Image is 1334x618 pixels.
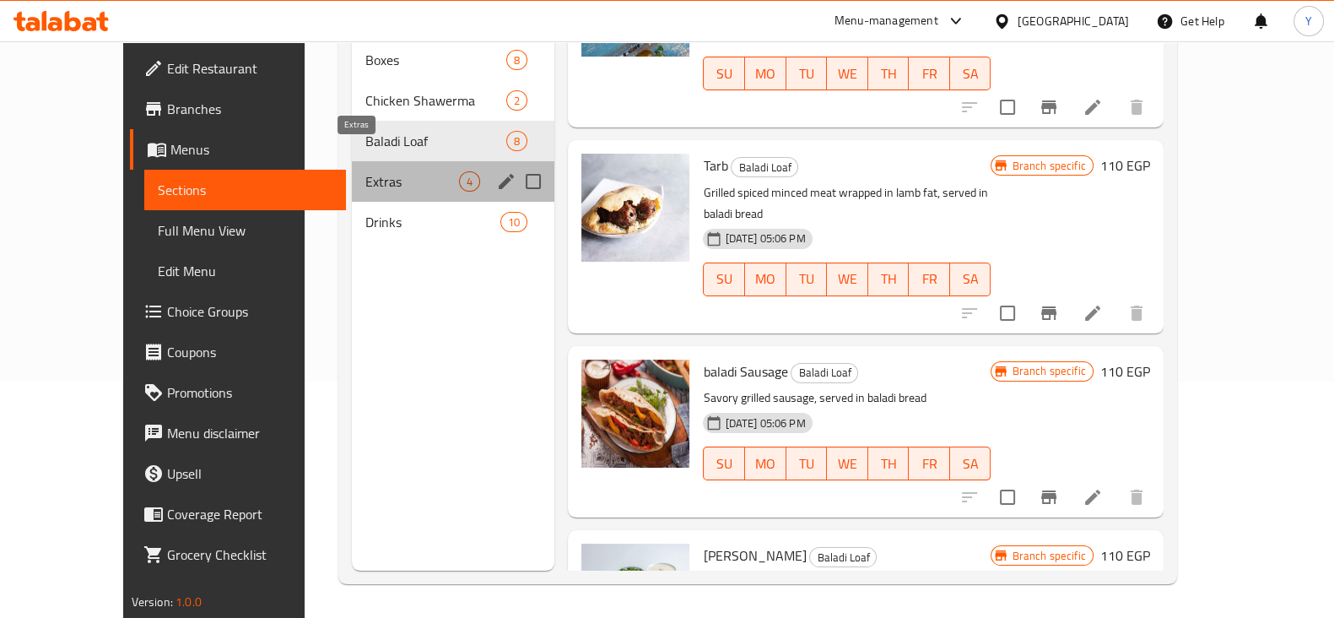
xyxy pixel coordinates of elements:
div: [GEOGRAPHIC_DATA] [1018,12,1129,30]
button: delete [1116,477,1157,518]
a: Edit Restaurant [130,48,346,89]
button: WE [827,263,868,296]
a: Coupons [130,332,346,372]
a: Edit menu item [1083,303,1103,323]
span: Upsell [167,463,332,484]
span: SA [957,62,985,86]
button: Branch-specific-item [1029,87,1069,127]
a: Edit Menu [144,251,346,291]
span: Menu disclaimer [167,423,332,443]
button: FR [909,447,950,480]
button: Branch-specific-item [1029,477,1069,518]
button: MO [745,263,786,296]
a: Full Menu View [144,210,346,251]
a: Edit menu item [1083,97,1103,117]
span: Baladi Loaf [810,548,876,567]
div: Boxes8 [352,40,554,80]
span: 8 [507,133,527,149]
span: Select to update [990,480,1025,515]
button: TH [868,57,910,90]
button: WE [827,57,868,90]
span: Edit Menu [158,261,332,281]
span: Chicken Shawerma [365,90,506,111]
button: delete [1116,87,1157,127]
span: Edit Restaurant [167,58,332,79]
div: items [506,131,527,151]
span: FR [915,267,943,291]
span: TU [793,267,821,291]
button: MO [745,447,786,480]
span: MO [752,62,780,86]
span: Baladi Loaf [791,363,857,382]
button: TU [786,263,828,296]
button: SA [950,57,991,90]
span: WE [834,62,861,86]
span: Baladi Loaf [365,131,506,151]
span: Promotions [167,382,332,403]
span: Version: [132,591,173,613]
span: [PERSON_NAME] [703,543,806,568]
button: WE [827,447,868,480]
span: Branch specific [1005,548,1092,564]
span: TH [875,62,903,86]
div: Drinks10 [352,202,554,242]
button: edit [494,169,519,194]
a: Menu disclaimer [130,413,346,453]
a: Upsell [130,453,346,494]
div: Baladi Loaf [731,157,798,177]
span: 2 [507,93,527,109]
span: Drinks [365,212,500,232]
span: TU [793,62,821,86]
button: delete [1116,293,1157,333]
a: Sections [144,170,346,210]
button: TH [868,263,910,296]
span: Tarb [703,153,727,178]
span: 8 [507,52,527,68]
nav: Menu sections [352,33,554,249]
div: Chicken Shawerma2 [352,80,554,121]
a: Menus [130,129,346,170]
div: Baladi Loaf [809,547,877,567]
span: Y [1305,12,1312,30]
span: TU [793,452,821,476]
span: 1.0.0 [176,591,203,613]
span: Grocery Checklist [167,545,332,565]
span: SU [710,452,737,476]
span: Sections [158,180,332,200]
span: SA [957,452,985,476]
div: items [459,171,480,192]
button: FR [909,263,950,296]
img: Tarb [581,154,689,262]
a: Grocery Checklist [130,534,346,575]
h6: 110 EGP [1100,360,1150,383]
div: items [506,50,527,70]
button: TU [786,57,828,90]
button: TH [868,447,910,480]
div: Boxes [365,50,506,70]
span: MO [752,452,780,476]
button: FR [909,57,950,90]
div: items [506,90,527,111]
span: Select to update [990,89,1025,125]
a: Promotions [130,372,346,413]
span: Menus [170,139,332,160]
span: SU [710,62,737,86]
p: Savory grilled sausage, served in baladi bread [703,388,991,409]
button: SU [703,57,744,90]
span: Coverage Report [167,504,332,524]
span: Branch specific [1005,363,1092,379]
div: Extras4edit [352,161,554,202]
span: Branch specific [1005,158,1092,174]
span: [DATE] 05:06 PM [718,230,812,247]
span: WE [834,267,861,291]
button: TU [786,447,828,480]
span: TH [875,452,903,476]
span: TH [875,267,903,291]
a: Edit menu item [1083,487,1103,507]
span: Extras [365,171,459,192]
h6: 110 EGP [1100,544,1150,567]
button: MO [745,57,786,90]
button: SU [703,263,744,296]
div: Baladi Loaf [791,363,858,383]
